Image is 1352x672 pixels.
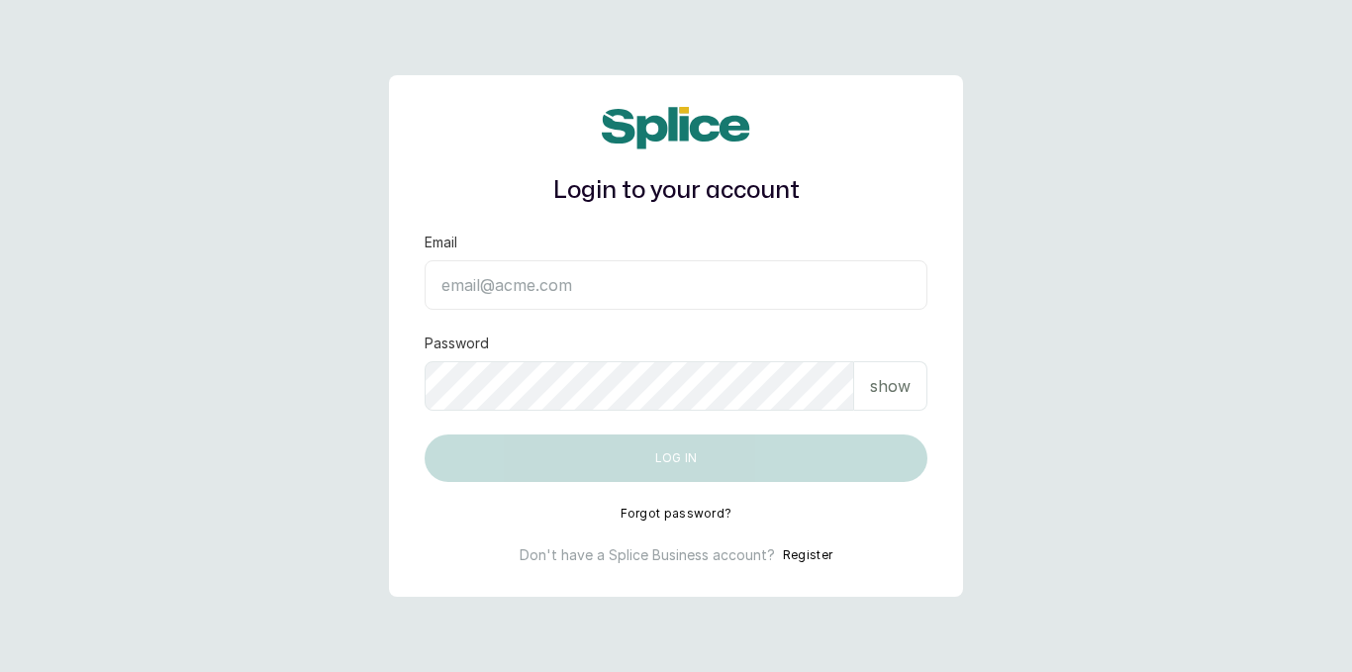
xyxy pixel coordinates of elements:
[783,545,832,565] button: Register
[621,506,732,522] button: Forgot password?
[425,260,927,310] input: email@acme.com
[520,545,775,565] p: Don't have a Splice Business account?
[425,233,457,252] label: Email
[870,374,911,398] p: show
[425,434,927,482] button: Log in
[425,334,489,353] label: Password
[425,173,927,209] h1: Login to your account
